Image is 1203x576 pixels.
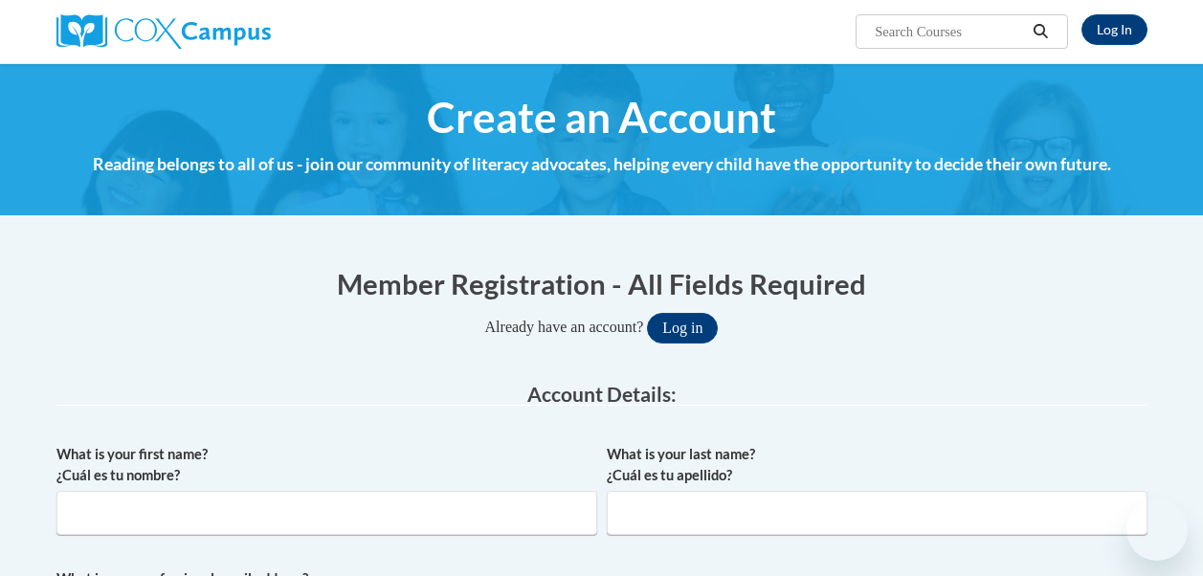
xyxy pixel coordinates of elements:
span: Account Details: [527,382,677,406]
button: Log in [647,313,718,343]
img: Cox Campus [56,14,271,49]
h1: Member Registration - All Fields Required [56,264,1147,303]
iframe: Button to launch messaging window [1126,499,1188,561]
button: Search [1026,20,1055,43]
input: Metadata input [56,491,597,535]
input: Search Courses [873,20,1026,43]
input: Metadata input [607,491,1147,535]
h4: Reading belongs to all of us - join our community of literacy advocates, helping every child have... [56,152,1147,177]
label: What is your last name? ¿Cuál es tu apellido? [607,444,1147,486]
span: Already have an account? [485,319,644,335]
label: What is your first name? ¿Cuál es tu nombre? [56,444,597,486]
a: Log In [1081,14,1147,45]
span: Create an Account [427,92,776,143]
